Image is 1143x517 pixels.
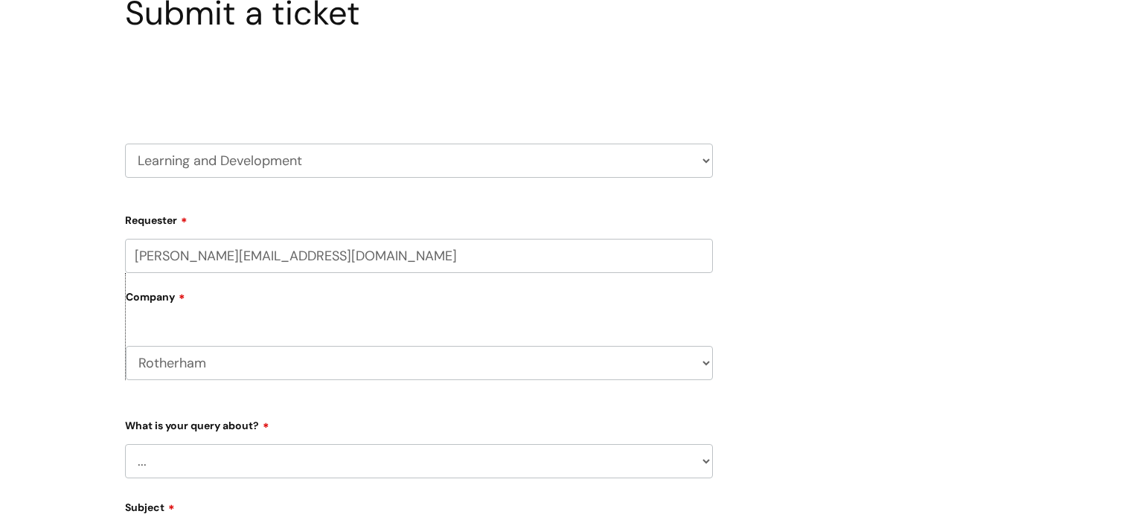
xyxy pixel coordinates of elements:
input: Email [125,239,713,273]
label: Requester [125,209,713,227]
label: Company [126,286,713,319]
label: What is your query about? [125,414,713,432]
h2: Select issue type [125,68,713,95]
label: Subject [125,496,713,514]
